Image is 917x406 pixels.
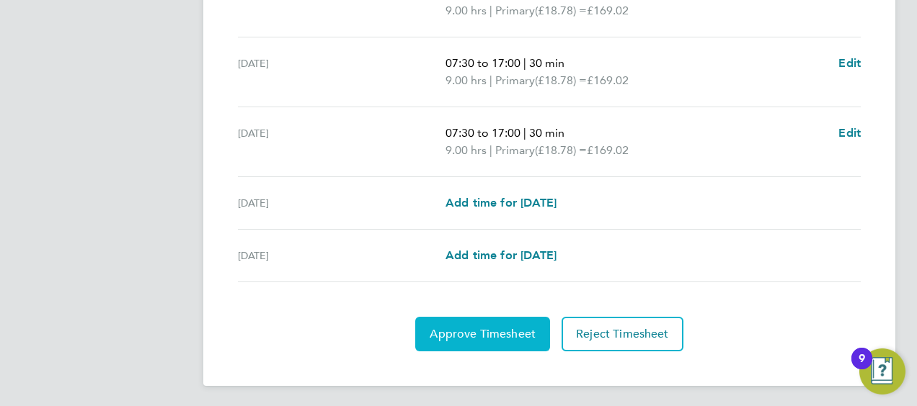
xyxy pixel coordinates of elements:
[446,247,557,264] a: Add time for [DATE]
[238,125,446,159] div: [DATE]
[587,4,629,17] span: £169.02
[859,358,865,377] div: 9
[535,4,587,17] span: (£18.78) =
[430,327,536,341] span: Approve Timesheet
[576,327,669,341] span: Reject Timesheet
[489,4,492,17] span: |
[587,143,629,157] span: £169.02
[446,56,520,70] span: 07:30 to 17:00
[495,142,535,159] span: Primary
[489,143,492,157] span: |
[838,56,861,70] span: Edit
[446,126,520,140] span: 07:30 to 17:00
[415,317,550,351] button: Approve Timesheet
[838,55,861,72] a: Edit
[523,56,526,70] span: |
[489,73,492,87] span: |
[562,317,683,351] button: Reject Timesheet
[529,56,564,70] span: 30 min
[446,73,487,87] span: 9.00 hrs
[535,143,587,157] span: (£18.78) =
[495,2,535,19] span: Primary
[529,126,564,140] span: 30 min
[523,126,526,140] span: |
[495,72,535,89] span: Primary
[446,196,557,209] span: Add time for [DATE]
[446,4,487,17] span: 9.00 hrs
[238,55,446,89] div: [DATE]
[838,125,861,142] a: Edit
[446,194,557,212] a: Add time for [DATE]
[446,248,557,262] span: Add time for [DATE]
[838,126,861,140] span: Edit
[238,194,446,212] div: [DATE]
[238,247,446,264] div: [DATE]
[587,73,629,87] span: £169.02
[859,348,905,394] button: Open Resource Center, 9 new notifications
[535,73,587,87] span: (£18.78) =
[446,143,487,157] span: 9.00 hrs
